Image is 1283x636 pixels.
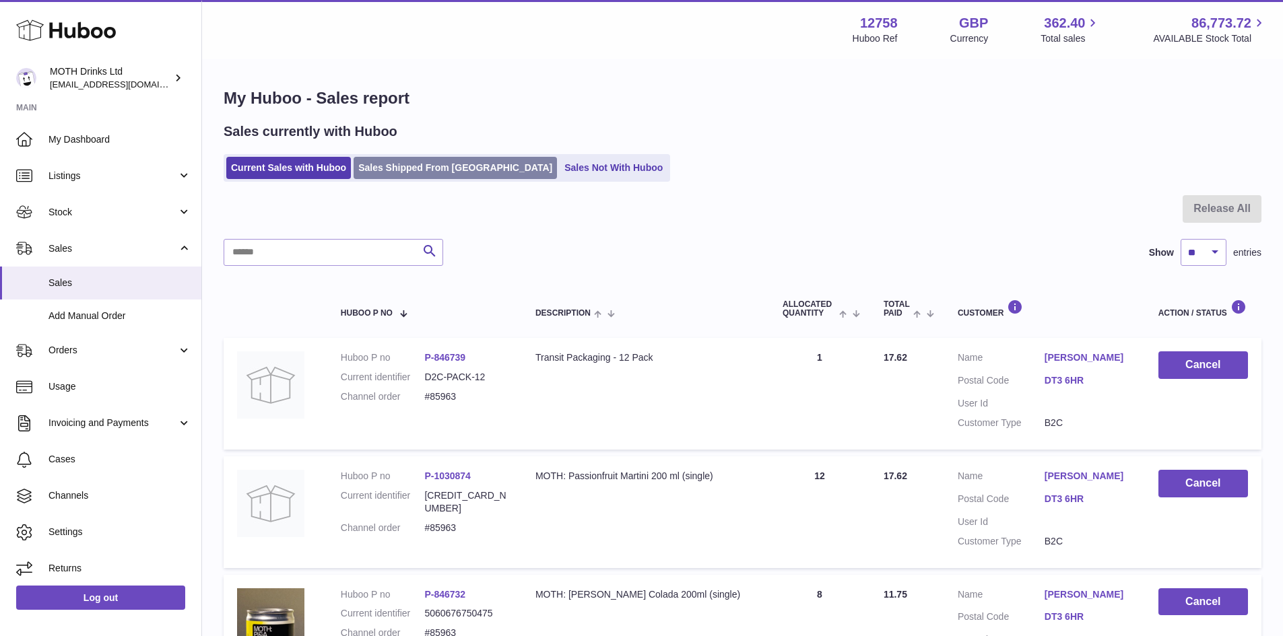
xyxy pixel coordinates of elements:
[48,453,191,466] span: Cases
[769,456,870,568] td: 12
[1158,588,1248,616] button: Cancel
[226,157,351,179] a: Current Sales with Huboo
[958,493,1045,509] dt: Postal Code
[16,68,36,88] img: orders@mothdrinks.com
[224,122,397,141] h2: Sales currently with Huboo
[1191,14,1251,32] span: 86,773.72
[958,417,1045,429] dt: Customer Type
[1045,374,1131,387] a: DT3 6HR
[958,374,1045,390] dt: Postal Code
[48,417,177,429] span: Invoicing and Payments
[48,489,191,502] span: Channels
[958,588,1045,604] dt: Name
[958,610,1045,627] dt: Postal Code
[48,310,191,322] span: Add Manual Order
[958,470,1045,486] dt: Name
[1044,14,1085,32] span: 362.40
[424,390,508,403] dd: #85963
[1149,246,1174,259] label: Show
[224,87,1261,109] h1: My Huboo - Sales report
[959,14,988,32] strong: GBP
[424,607,508,620] dd: 5060676750475
[424,470,471,481] a: P-1030874
[560,157,667,179] a: Sales Not With Huboo
[341,588,425,601] dt: Huboo P no
[341,390,425,403] dt: Channel order
[958,351,1045,367] dt: Name
[237,351,304,419] img: no-photo.jpg
[958,397,1045,410] dt: User Id
[424,589,465,600] a: P-846732
[1158,470,1248,497] button: Cancel
[1045,588,1131,601] a: [PERSON_NAME]
[48,242,177,255] span: Sales
[769,338,870,450] td: 1
[853,32,898,45] div: Huboo Ref
[341,309,393,318] span: Huboo P no
[48,380,191,393] span: Usage
[1233,246,1261,259] span: entries
[1153,14,1267,45] a: 86,773.72 AVAILABLE Stock Total
[424,371,508,384] dd: D2C-PACK-12
[1045,493,1131,505] a: DT3 6HR
[958,516,1045,528] dt: User Id
[424,489,508,515] dd: [CREDIT_CARD_NUMBER]
[50,79,198,90] span: [EMAIL_ADDRESS][DOMAIN_NAME]
[354,157,557,179] a: Sales Shipped From [GEOGRAPHIC_DATA]
[783,300,836,318] span: ALLOCATED Quantity
[535,470,756,483] div: MOTH: Passionfruit Martini 200 ml (single)
[341,470,425,483] dt: Huboo P no
[958,535,1045,548] dt: Customer Type
[535,309,591,318] span: Description
[341,607,425,620] dt: Current identifier
[1041,32,1100,45] span: Total sales
[424,522,508,534] dd: #85963
[48,206,177,219] span: Stock
[341,522,425,534] dt: Channel order
[1045,417,1131,429] dd: B2C
[1045,351,1131,364] a: [PERSON_NAME]
[1153,32,1267,45] span: AVAILABLE Stock Total
[950,32,989,45] div: Currency
[884,352,907,363] span: 17.62
[884,470,907,481] span: 17.62
[48,526,191,538] span: Settings
[1041,14,1100,45] a: 362.40 Total sales
[535,588,756,601] div: MOTH: [PERSON_NAME] Colada 200ml (single)
[48,344,177,357] span: Orders
[48,277,191,289] span: Sales
[48,133,191,146] span: My Dashboard
[341,351,425,364] dt: Huboo P no
[1045,610,1131,623] a: DT3 6HR
[341,489,425,515] dt: Current identifier
[860,14,898,32] strong: 12758
[884,300,910,318] span: Total paid
[50,65,171,91] div: MOTH Drinks Ltd
[535,351,756,364] div: Transit Packaging - 12 Pack
[1158,351,1248,379] button: Cancel
[16,586,185,610] a: Log out
[1045,535,1131,548] dd: B2C
[341,371,425,384] dt: Current identifier
[958,299,1131,318] div: Customer
[48,562,191,575] span: Returns
[424,352,465,363] a: P-846739
[884,589,907,600] span: 11.75
[1045,470,1131,483] a: [PERSON_NAME]
[1158,299,1248,318] div: Action / Status
[48,170,177,182] span: Listings
[237,470,304,537] img: no-photo.jpg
